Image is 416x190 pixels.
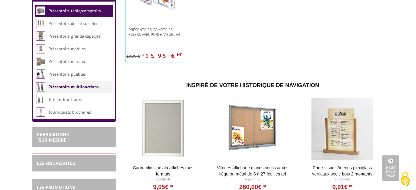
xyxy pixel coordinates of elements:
[129,27,182,37] span: Présentoirs comptoirs flyers avec Porte-Visuel A4
[48,84,99,90] a: Présentoirs multifonctions
[36,82,45,91] img: Présentoirs multifonctions
[394,169,416,190] button: Cookies (fenêtre modale)
[48,8,101,14] a: Présentoirs table/comptoirs
[153,185,173,189] a: 9,05€HT
[125,177,201,182] p: À partir de
[36,19,45,28] img: Présentoirs de sol sur pied
[304,177,381,182] p: À partir de
[48,71,86,77] a: Présentoirs pliables
[168,184,173,188] sup: HT
[48,46,86,52] a: Présentoirs mobiles
[382,155,399,181] a: Haut de la page
[186,82,319,88] span: Inspiré de votre historique de navigation
[48,33,101,39] a: Présentoirs grande capacité
[48,109,91,115] a: Tourniquets brochures
[140,53,144,57] sup: HT
[36,108,45,117] img: Tourniquets brochures
[37,160,75,166] a: LES NOUVEAUTÉS
[36,95,45,104] img: Totems brochures
[304,165,381,177] a: Porte-Visuels/Menus Plexiglass Verticaux Socle Bois 2 Montants
[125,165,201,177] a: Cadre Clic-Clac Alu affiches tous formats
[36,70,45,79] img: Présentoirs pliables
[332,185,352,189] a: 9,91€HT
[145,54,182,58] p: 15.95 €
[37,131,69,143] a: FABRICATIONS"Sur Mesure"
[126,27,185,37] a: Présentoirs comptoirs flyers avec Porte-Visuel A4
[126,54,144,59] p: 17.99 €
[36,32,45,41] img: Présentoirs grande capacité
[239,185,266,189] a: 260,00€HT
[36,57,45,66] img: Présentoirs muraux
[36,44,45,53] img: Présentoirs mobiles
[397,171,413,187] img: Cookies (fenêtre modale)
[348,184,352,188] sup: HT
[48,97,82,102] a: Totems brochures
[36,6,45,15] img: Présentoirs table/comptoirs
[48,59,85,64] a: Présentoirs muraux
[48,21,98,26] a: Présentoirs de sol sur pied
[262,184,266,188] sup: HT
[215,165,291,177] a: Vitrines affichage glaces coulissantes liège ou métal de 8 à 27 feuilles A4
[177,52,182,57] sup: HT
[215,177,291,182] p: À partir de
